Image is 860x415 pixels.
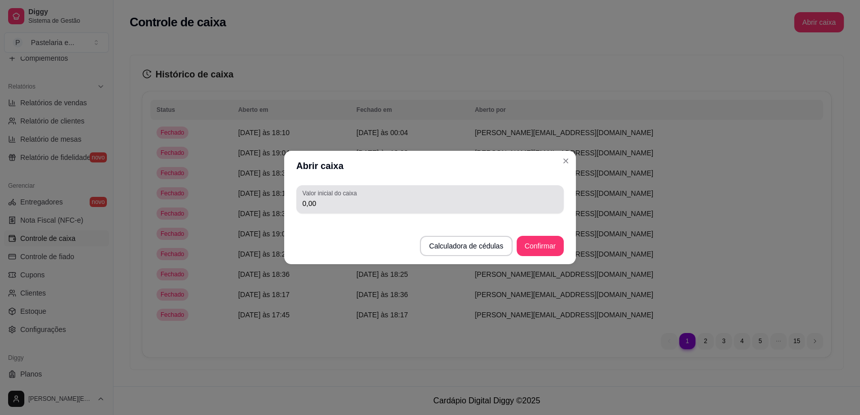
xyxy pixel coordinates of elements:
[284,151,576,181] header: Abrir caixa
[558,153,574,169] button: Close
[302,198,558,209] input: Valor inicial do caixa
[302,189,360,197] label: Valor inicial do caixa
[420,236,512,256] button: Calculadora de cédulas
[517,236,564,256] button: Confirmar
